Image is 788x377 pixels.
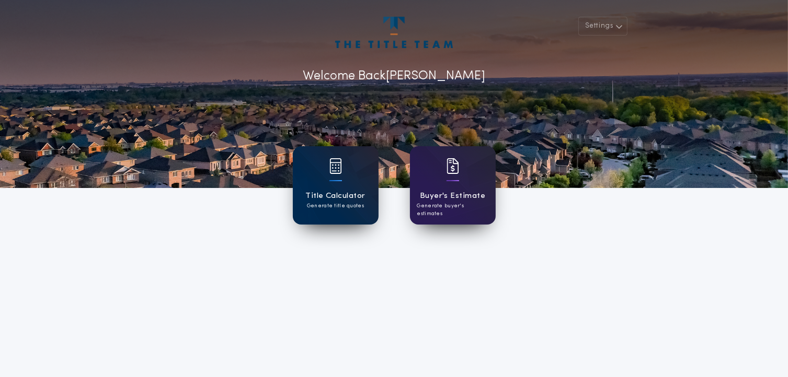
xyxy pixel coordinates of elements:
a: card iconTitle CalculatorGenerate title quotes [293,146,379,225]
p: Welcome Back [PERSON_NAME] [303,67,485,86]
a: card iconBuyer's EstimateGenerate buyer's estimates [410,146,496,225]
h1: Title Calculator [305,190,365,202]
h1: Buyer's Estimate [420,190,485,202]
img: card icon [447,158,459,174]
img: account-logo [335,17,452,48]
img: card icon [329,158,342,174]
p: Generate buyer's estimates [417,202,488,218]
p: Generate title quotes [307,202,364,210]
button: Settings [578,17,627,36]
